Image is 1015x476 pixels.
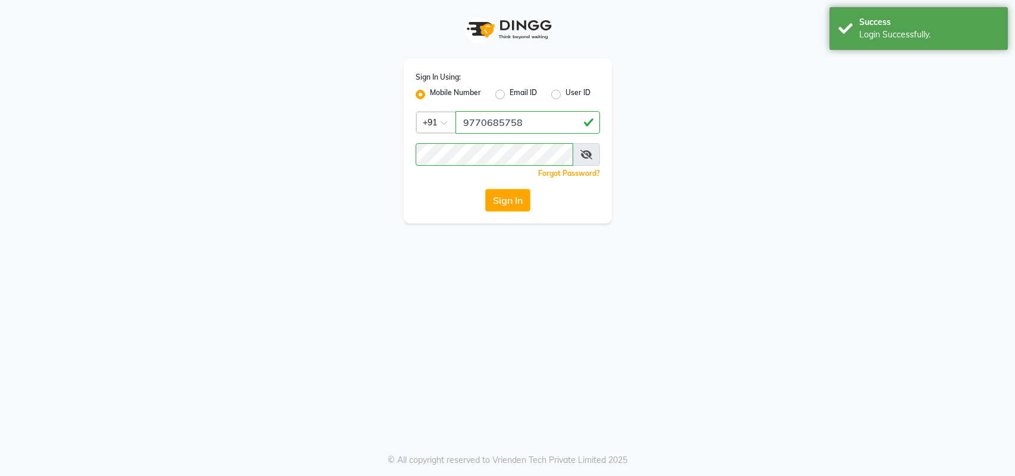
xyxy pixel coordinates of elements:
input: Username [416,143,573,166]
a: Forgot Password? [538,169,600,178]
div: Login Successfully. [859,29,999,41]
input: Username [455,111,600,134]
label: Email ID [510,87,537,102]
label: User ID [565,87,590,102]
img: logo1.svg [460,12,555,47]
label: Mobile Number [430,87,481,102]
div: Success [859,16,999,29]
label: Sign In Using: [416,72,461,83]
button: Sign In [485,189,530,212]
